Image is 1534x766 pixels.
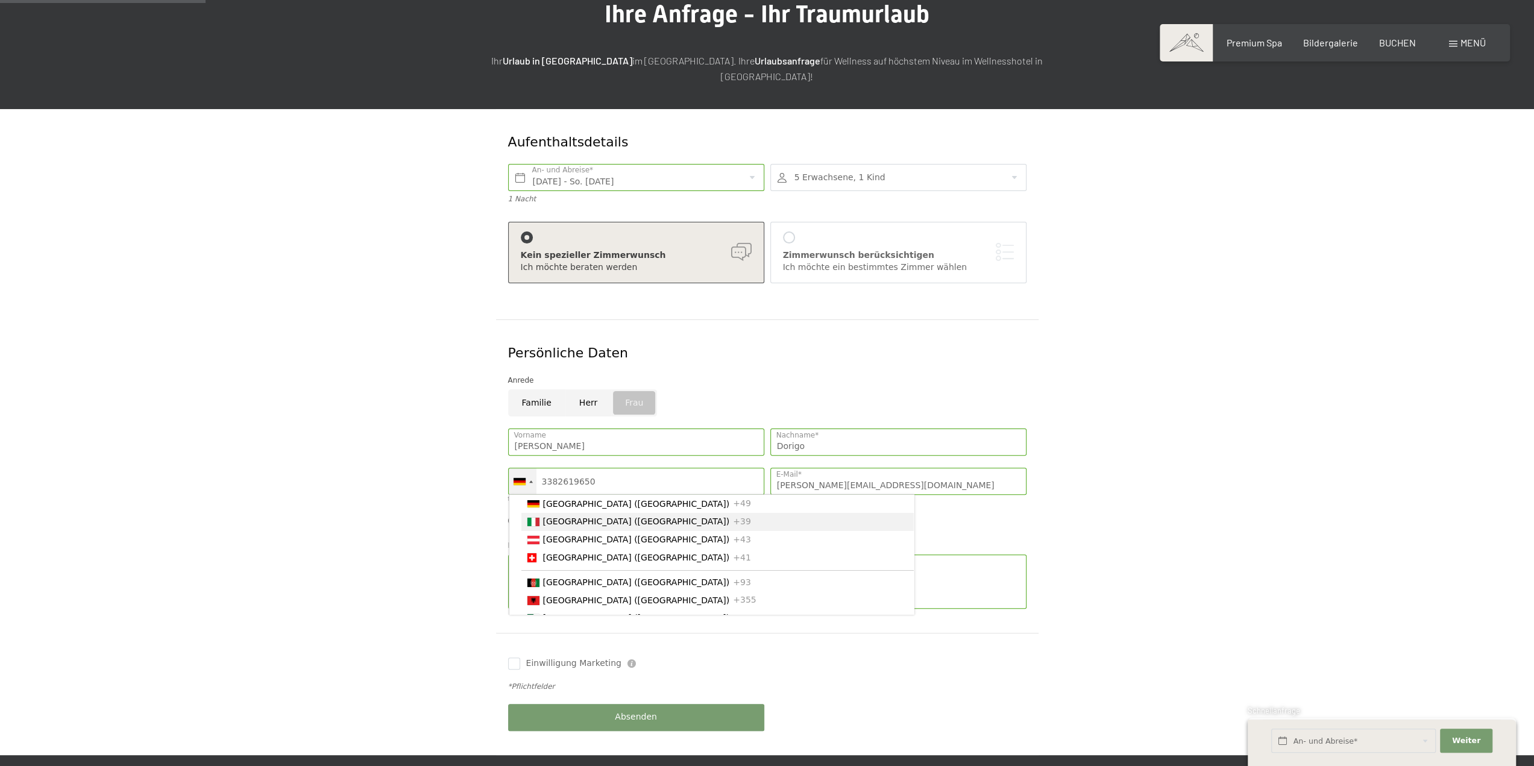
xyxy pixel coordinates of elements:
[508,468,764,495] input: 01512 3456789
[543,577,730,587] span: [GEOGRAPHIC_DATA] (‫[GEOGRAPHIC_DATA]‬‎)
[733,535,751,544] span: +43
[508,374,1026,386] div: Anrede
[1460,37,1486,48] span: Menü
[1248,706,1300,715] span: Schnellanfrage
[733,613,756,623] span: +213
[615,711,657,723] span: Absenden
[733,553,751,562] span: +41
[1452,735,1480,746] span: Weiter
[508,704,764,731] button: Absenden
[1303,37,1358,48] a: Bildergalerie
[509,468,536,494] div: Germany (Deutschland): +49
[508,682,1026,692] div: *Pflichtfelder
[543,613,730,623] span: [GEOGRAPHIC_DATA] (‫[GEOGRAPHIC_DATA]‬‎)
[543,553,730,562] span: [GEOGRAPHIC_DATA] ([GEOGRAPHIC_DATA])
[1379,37,1416,48] a: BUCHEN
[526,658,621,670] span: Einwilligung Marketing
[508,133,939,152] div: Aufenthaltsdetails
[733,499,751,509] span: +49
[508,194,764,204] div: 1 Nacht
[1440,729,1492,753] button: Weiter
[466,53,1069,84] p: Ihr im [GEOGRAPHIC_DATA]. Ihre für Wellness auf höchstem Niveau im Wellnesshotel in [GEOGRAPHIC_D...
[755,55,820,66] strong: Urlaubsanfrage
[521,262,752,274] div: Ich möchte beraten werden
[543,595,730,605] span: [GEOGRAPHIC_DATA] ([GEOGRAPHIC_DATA])
[543,535,730,544] span: [GEOGRAPHIC_DATA] ([GEOGRAPHIC_DATA])
[733,577,751,587] span: +93
[508,495,568,502] label: für evtl. Rückfragen
[503,55,632,66] strong: Urlaub in [GEOGRAPHIC_DATA]
[509,494,914,615] ul: List of countries
[783,250,1014,262] div: Zimmerwunsch berücksichtigen
[1226,37,1281,48] a: Premium Spa
[543,499,730,509] span: [GEOGRAPHIC_DATA] ([GEOGRAPHIC_DATA])
[521,250,752,262] div: Kein spezieller Zimmerwunsch
[543,516,730,526] span: [GEOGRAPHIC_DATA] ([GEOGRAPHIC_DATA])
[508,344,1026,363] div: Persönliche Daten
[733,516,751,526] span: +39
[733,595,756,605] span: +355
[783,262,1014,274] div: Ich möchte ein bestimmtes Zimmer wählen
